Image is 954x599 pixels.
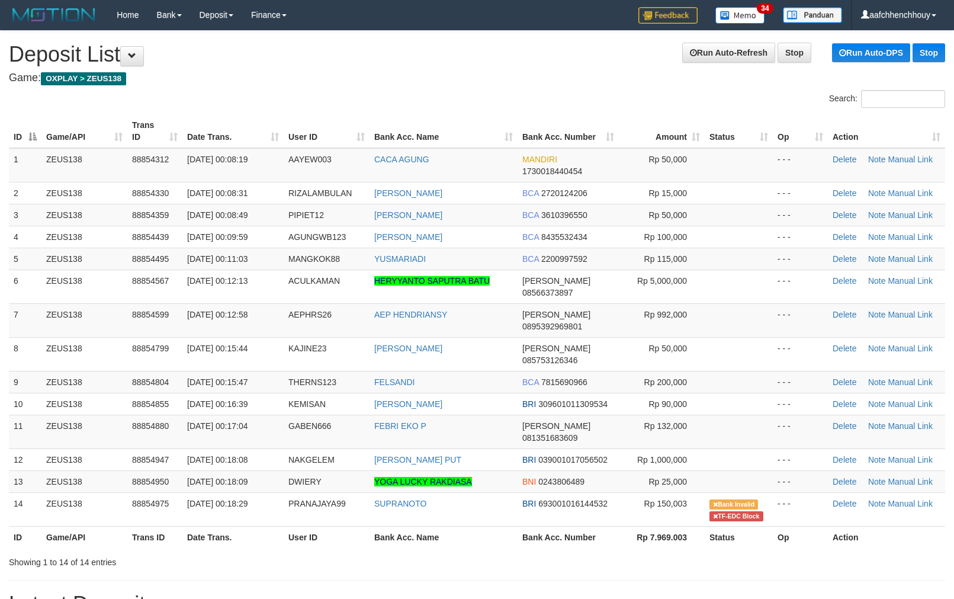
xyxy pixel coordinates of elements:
[705,526,773,548] th: Status
[374,254,426,264] a: YUSMARIADI
[288,399,326,409] span: KEMISAN
[773,303,828,337] td: - - -
[288,155,332,164] span: AAYEW003
[288,310,332,319] span: AEPHRS26
[288,254,340,264] span: MANGKOK88
[41,226,127,248] td: ZEUS138
[773,415,828,449] td: - - -
[522,254,539,264] span: BCA
[41,270,127,303] td: ZEUS138
[9,393,41,415] td: 10
[374,276,490,286] a: HERYYANTO SAPUTRA BATU
[868,188,886,198] a: Note
[9,114,41,148] th: ID: activate to sort column descending
[682,43,775,63] a: Run Auto-Refresh
[868,455,886,465] a: Note
[41,371,127,393] td: ZEUS138
[187,377,248,387] span: [DATE] 00:15:47
[187,155,248,164] span: [DATE] 00:08:19
[833,344,856,353] a: Delete
[648,210,687,220] span: Rp 50,000
[888,421,933,431] a: Manual Link
[833,477,856,486] a: Delete
[41,337,127,371] td: ZEUS138
[888,276,933,286] a: Manual Link
[648,188,687,198] span: Rp 15,000
[868,499,886,508] a: Note
[374,188,442,198] a: [PERSON_NAME]
[288,210,324,220] span: PIPIET12
[644,499,687,508] span: Rp 150,003
[9,226,41,248] td: 4
[522,499,536,508] span: BRI
[288,276,340,286] span: ACULKAMAN
[868,276,886,286] a: Note
[868,344,886,353] a: Note
[868,377,886,387] a: Note
[132,499,169,508] span: 88854975
[288,188,352,198] span: RIZALAMBULAN
[828,114,945,148] th: Action: activate to sort column ascending
[132,276,169,286] span: 88854567
[648,477,687,486] span: Rp 25,000
[288,421,331,431] span: GABEN666
[132,254,169,264] span: 88854495
[833,276,856,286] a: Delete
[132,344,169,353] span: 88854799
[833,421,856,431] a: Delete
[374,344,442,353] a: [PERSON_NAME]
[187,455,248,465] span: [DATE] 00:18:08
[648,344,687,353] span: Rp 50,000
[374,477,472,486] a: YOGA LUCKY RAKDIASA
[541,254,587,264] span: Copy 2200997592 to clipboard
[522,155,557,164] span: MANDIRI
[888,155,933,164] a: Manual Link
[522,355,577,365] span: Copy 085753126346 to clipboard
[888,455,933,465] a: Manual Link
[370,114,518,148] th: Bank Acc. Name: activate to sort column ascending
[757,3,773,14] span: 34
[541,188,587,198] span: Copy 2720124206 to clipboard
[9,6,99,24] img: MOTION_logo.png
[127,114,182,148] th: Trans ID: activate to sort column ascending
[773,204,828,226] td: - - -
[374,232,442,242] a: [PERSON_NAME]
[888,310,933,319] a: Manual Link
[833,232,856,242] a: Delete
[9,248,41,270] td: 5
[41,148,127,182] td: ZEUS138
[773,148,828,182] td: - - -
[370,526,518,548] th: Bank Acc. Name
[773,526,828,548] th: Op
[9,371,41,393] td: 9
[868,421,886,431] a: Note
[522,166,582,176] span: Copy 1730018440454 to clipboard
[187,210,248,220] span: [DATE] 00:08:49
[132,455,169,465] span: 88854947
[132,399,169,409] span: 88854855
[41,492,127,526] td: ZEUS138
[182,114,284,148] th: Date Trans.: activate to sort column ascending
[522,399,536,409] span: BRI
[374,455,461,465] a: [PERSON_NAME] PUT
[828,526,945,548] th: Action
[374,499,426,508] a: SUPRANOTO
[288,344,327,353] span: KAJINE23
[9,449,41,470] td: 12
[374,421,426,431] a: FEBRI EKO P
[888,377,933,387] a: Manual Link
[833,210,856,220] a: Delete
[619,114,705,148] th: Amount: activate to sort column ascending
[187,399,248,409] span: [DATE] 00:16:39
[709,499,758,510] span: Bank is not match
[832,43,910,62] a: Run Auto-DPS
[132,210,169,220] span: 88854359
[833,254,856,264] a: Delete
[868,254,886,264] a: Note
[41,248,127,270] td: ZEUS138
[9,182,41,204] td: 2
[705,114,773,148] th: Status: activate to sort column ascending
[182,526,284,548] th: Date Trans.
[538,455,608,465] span: Copy 039001017056502 to clipboard
[522,477,536,486] span: BNI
